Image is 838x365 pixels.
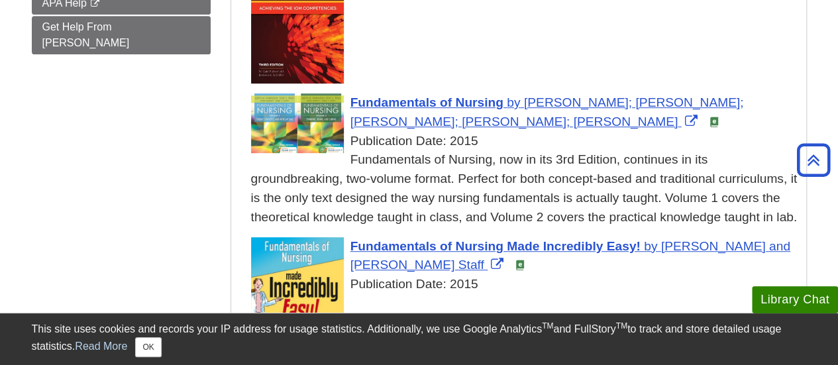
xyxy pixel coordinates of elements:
[251,275,800,294] div: Publication Date: 2015
[644,239,657,253] span: by
[251,132,800,151] div: Publication Date: 2015
[792,151,835,169] a: Back to Top
[350,239,790,272] span: [PERSON_NAME] and [PERSON_NAME] Staff
[135,337,161,357] button: Close
[42,21,130,48] span: Get Help From [PERSON_NAME]
[251,93,344,153] img: Cover Art
[350,95,744,129] span: [PERSON_NAME]; [PERSON_NAME]; [PERSON_NAME]; [PERSON_NAME]; [PERSON_NAME]
[251,150,800,227] div: Fundamentals of Nursing, now in its 3rd Edition, continues in its groundbreaking, two-volume form...
[350,95,744,129] a: Link opens in new window
[515,260,525,270] img: e-Book
[350,239,641,253] span: Fundamentals of Nursing Made Incredibly Easy!
[32,16,211,54] a: Get Help From [PERSON_NAME]
[350,95,503,109] span: Fundamentals of Nursing
[75,340,127,352] a: Read More
[709,117,719,127] img: e-Book
[752,286,838,313] button: Library Chat
[350,239,790,272] a: Link opens in new window
[251,237,344,356] img: Cover Art
[507,95,520,109] span: by
[32,321,807,357] div: This site uses cookies and records your IP address for usage statistics. Additionally, we use Goo...
[616,321,627,331] sup: TM
[542,321,553,331] sup: TM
